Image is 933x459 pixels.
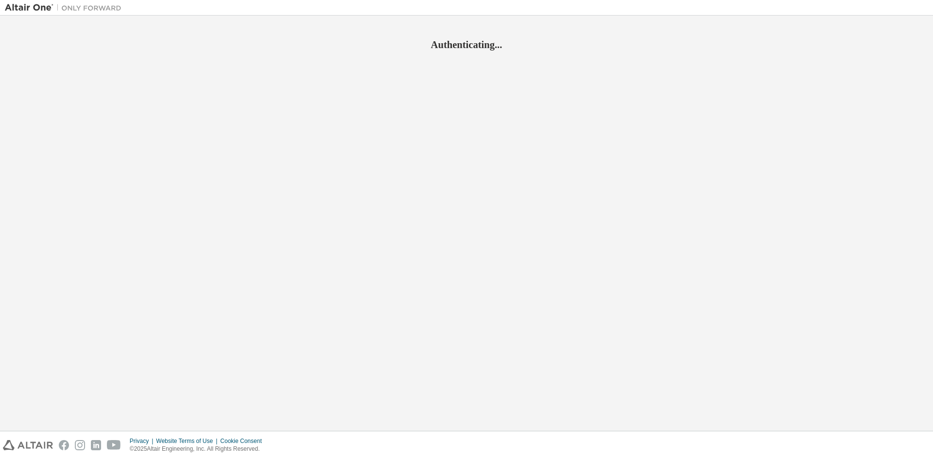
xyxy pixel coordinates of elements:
[107,440,121,450] img: youtube.svg
[130,445,268,453] p: © 2025 Altair Engineering, Inc. All Rights Reserved.
[5,3,126,13] img: Altair One
[75,440,85,450] img: instagram.svg
[3,440,53,450] img: altair_logo.svg
[59,440,69,450] img: facebook.svg
[5,38,928,51] h2: Authenticating...
[130,437,156,445] div: Privacy
[220,437,267,445] div: Cookie Consent
[156,437,220,445] div: Website Terms of Use
[91,440,101,450] img: linkedin.svg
